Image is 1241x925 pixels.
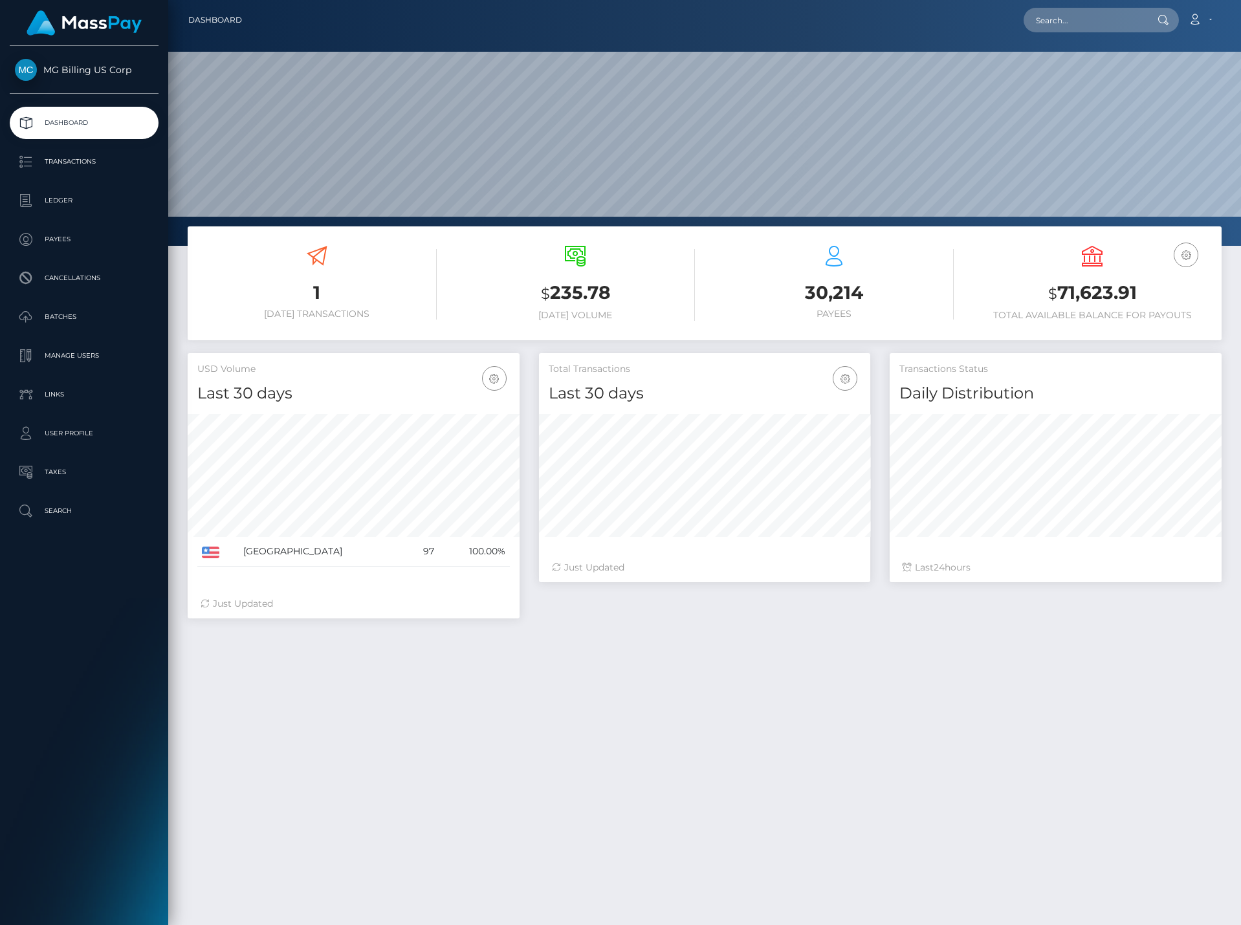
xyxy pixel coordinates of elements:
p: Payees [15,230,153,249]
div: Just Updated [201,597,507,611]
a: Cancellations [10,262,159,294]
h4: Daily Distribution [899,382,1212,405]
p: Search [15,501,153,521]
td: [GEOGRAPHIC_DATA] [239,537,408,567]
p: User Profile [15,424,153,443]
p: Dashboard [15,113,153,133]
a: Dashboard [10,107,159,139]
div: Just Updated [552,561,858,574]
p: Transactions [15,152,153,171]
a: Links [10,378,159,411]
a: Dashboard [188,6,242,34]
h5: Total Transactions [549,363,861,376]
span: MG Billing US Corp [10,64,159,76]
span: 24 [934,561,945,573]
p: Links [15,385,153,404]
a: User Profile [10,417,159,450]
h4: Last 30 days [197,382,510,405]
h3: 235.78 [456,280,696,307]
h3: 30,214 [714,280,954,305]
a: Transactions [10,146,159,178]
img: US.png [202,547,219,558]
p: Taxes [15,462,153,482]
a: Manage Users [10,340,159,372]
a: Payees [10,223,159,256]
a: Batches [10,301,159,333]
p: Batches [15,307,153,327]
h5: Transactions Status [899,363,1212,376]
p: Cancellations [15,268,153,288]
h5: USD Volume [197,363,510,376]
small: $ [1048,285,1057,303]
td: 97 [408,537,439,567]
p: Manage Users [15,346,153,365]
h4: Last 30 days [549,382,861,405]
h6: [DATE] Transactions [197,309,437,320]
td: 100.00% [439,537,509,567]
h6: Total Available Balance for Payouts [973,310,1213,321]
h3: 71,623.91 [973,280,1213,307]
a: Taxes [10,456,159,488]
a: Ledger [10,184,159,217]
p: Ledger [15,191,153,210]
h6: Payees [714,309,954,320]
h3: 1 [197,280,437,305]
img: MG Billing US Corp [15,59,37,81]
img: MassPay Logo [27,10,142,36]
small: $ [541,285,550,303]
h6: [DATE] Volume [456,310,696,321]
a: Search [10,495,159,527]
div: Last hours [903,561,1209,574]
input: Search... [1024,8,1145,32]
